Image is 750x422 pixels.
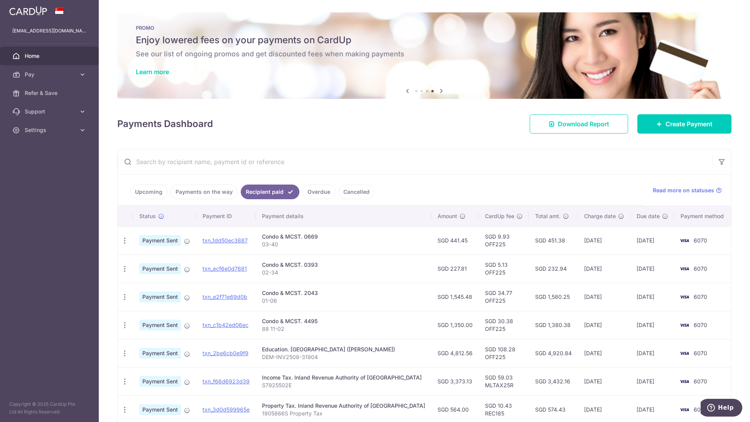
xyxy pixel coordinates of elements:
a: Cancelled [338,185,375,199]
span: Status [139,212,156,220]
span: Payment Sent [139,320,181,330]
a: Create Payment [637,114,731,134]
td: [DATE] [630,367,674,395]
td: SGD 9.93 OFF225 [479,226,529,254]
span: 6070 [694,406,707,413]
a: Payments on the way [171,185,238,199]
a: Upcoming [130,185,167,199]
span: CardUp fee [485,212,514,220]
h4: Payments Dashboard [117,117,213,131]
td: [DATE] [578,283,630,311]
td: SGD 1,380.38 [529,311,578,339]
td: [DATE] [578,254,630,283]
span: Create Payment [666,119,713,129]
td: SGD 30.38 OFF225 [479,311,529,339]
td: SGD 108.28 OFF225 [479,339,529,367]
td: [DATE] [578,367,630,395]
td: [DATE] [630,283,674,311]
span: 6070 [694,293,707,300]
th: Payment ID [196,206,256,226]
td: SGD 441.45 [431,226,479,254]
td: [DATE] [630,339,674,367]
span: Home [25,52,76,60]
td: SGD 34.77 OFF225 [479,283,529,311]
td: [DATE] [578,226,630,254]
td: [DATE] [630,254,674,283]
span: Read more on statuses [653,186,714,194]
td: SGD 1,350.00 [431,311,479,339]
td: [DATE] [578,339,630,367]
td: SGD 227.81 [431,254,479,283]
td: [DATE] [630,226,674,254]
p: S7925502E [262,381,425,389]
img: Bank Card [677,405,692,414]
span: Settings [25,126,76,134]
span: Payment Sent [139,292,181,302]
span: Due date [637,212,660,220]
img: Latest Promos banner [117,12,731,99]
a: Download Report [530,114,628,134]
div: Property Tax. Inland Revenue Authority of [GEOGRAPHIC_DATA] [262,402,425,410]
div: Condo & MCST. 0393 [262,261,425,269]
td: SGD 4,812.56 [431,339,479,367]
div: Condo & MCST. 4495 [262,317,425,325]
span: 6070 [694,378,707,385]
p: [EMAIL_ADDRESS][DOMAIN_NAME] [12,27,86,35]
a: Overdue [302,185,335,199]
p: PROMO [136,25,713,31]
span: Charge date [584,212,616,220]
a: txn_ecf6e0d7681 [203,265,247,272]
td: SGD 1,545.48 [431,283,479,311]
th: Payment method [674,206,733,226]
a: Read more on statuses [653,186,722,194]
td: SGD 3,373.13 [431,367,479,395]
span: 6070 [694,237,707,244]
div: Condo & MCST. 2043 [262,289,425,297]
img: CardUp [9,6,47,15]
h5: Enjoy lowered fees on your payments on CardUp [136,34,713,46]
a: txn_e2f71e69d0b [203,293,247,300]
img: Bank Card [677,320,692,330]
a: txn_c1b42ed06ec [203,322,248,328]
h6: See our list of ongoing promos and get discounted fees when making payments [136,49,713,59]
span: Total amt. [535,212,561,220]
th: Payment details [256,206,431,226]
span: Support [25,108,76,115]
p: 88 11-02 [262,325,425,333]
span: Payment Sent [139,348,181,359]
td: SGD 3,432.16 [529,367,578,395]
span: Payment Sent [139,235,181,246]
img: Bank Card [677,264,692,273]
td: SGD 232.94 [529,254,578,283]
span: Download Report [558,119,609,129]
p: 1905866S Property Tax [262,410,425,417]
span: 6070 [694,265,707,272]
a: txn_2be6cb0e9f9 [203,350,248,356]
img: Bank Card [677,292,692,302]
span: Payment Sent [139,376,181,387]
img: Bank Card [677,236,692,245]
span: Pay [25,71,76,78]
td: SGD 59.03 MLTAX25R [479,367,529,395]
img: Bank Card [677,349,692,358]
td: SGD 5.13 OFF225 [479,254,529,283]
span: Payment Sent [139,404,181,415]
p: DEM-INV2508-31904 [262,353,425,361]
span: Refer & Save [25,89,76,97]
span: 6070 [694,322,707,328]
td: SGD 1,580.25 [529,283,578,311]
td: [DATE] [630,311,674,339]
a: txn_1dd50ec3887 [203,237,248,244]
a: txn_f66d6923d39 [203,378,250,385]
span: Amount [437,212,457,220]
div: Income Tax. Inland Revenue Authority of [GEOGRAPHIC_DATA] [262,374,425,381]
td: SGD 451.38 [529,226,578,254]
a: txn_3d0d599965e [203,406,250,413]
p: 03-40 [262,241,425,248]
td: [DATE] [578,311,630,339]
a: Recipient paid [241,185,299,199]
p: 01-06 [262,297,425,305]
input: Search by recipient name, payment id or reference [118,149,713,174]
div: Condo & MCST. 0669 [262,233,425,241]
